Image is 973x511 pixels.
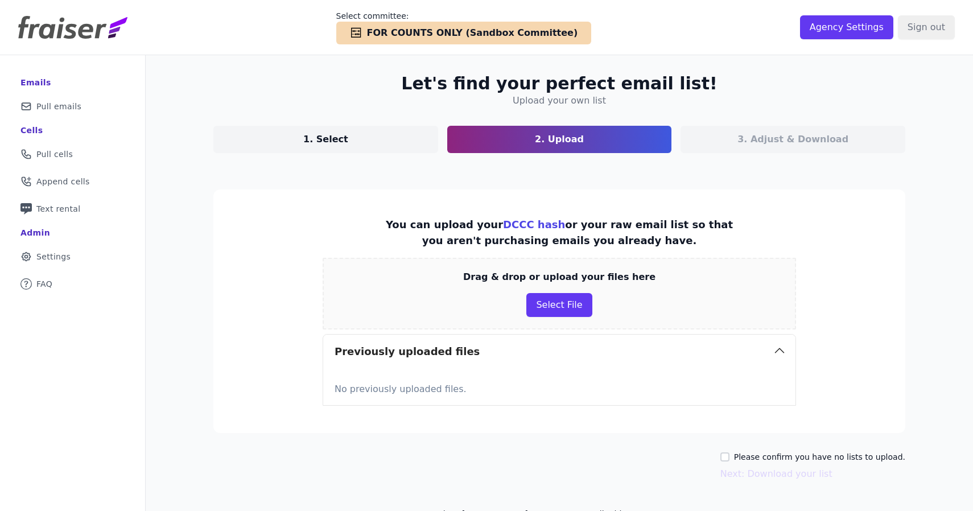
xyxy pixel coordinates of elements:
h4: Upload your own list [513,94,606,108]
span: FAQ [36,278,52,290]
span: Settings [36,251,71,262]
button: Next: Download your list [720,467,832,481]
div: Emails [20,77,51,88]
span: Pull emails [36,101,81,112]
img: Fraiser Logo [18,16,127,39]
a: Text rental [9,196,136,221]
a: 2. Upload [447,126,672,153]
p: No previously uploaded files. [335,378,784,396]
input: Agency Settings [800,15,893,39]
div: Admin [20,227,50,238]
h3: Previously uploaded files [335,344,480,360]
a: 1. Select [213,126,438,153]
p: Drag & drop or upload your files here [463,270,655,284]
a: Pull cells [9,142,136,167]
a: Pull emails [9,94,136,119]
span: FOR COUNTS ONLY (Sandbox Committee) [367,26,578,40]
p: 2. Upload [535,133,584,146]
button: Select File [526,293,592,317]
a: DCCC hash [503,219,565,230]
p: Select committee: [336,10,592,22]
a: Settings [9,244,136,269]
span: Pull cells [36,149,73,160]
a: FAQ [9,271,136,296]
p: 3. Adjust & Download [737,133,848,146]
a: Append cells [9,169,136,194]
h2: Let's find your perfect email list! [401,73,717,94]
input: Sign out [898,15,955,39]
div: Cells [20,125,43,136]
label: Please confirm you have no lists to upload. [734,451,905,463]
p: You can upload your or your raw email list so that you aren't purchasing emails you already have. [382,217,737,249]
span: Append cells [36,176,90,187]
button: Previously uploaded files [323,335,795,369]
a: Select committee: FOR COUNTS ONLY (Sandbox Committee) [336,10,592,44]
span: Text rental [36,203,81,215]
p: 1. Select [303,133,348,146]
